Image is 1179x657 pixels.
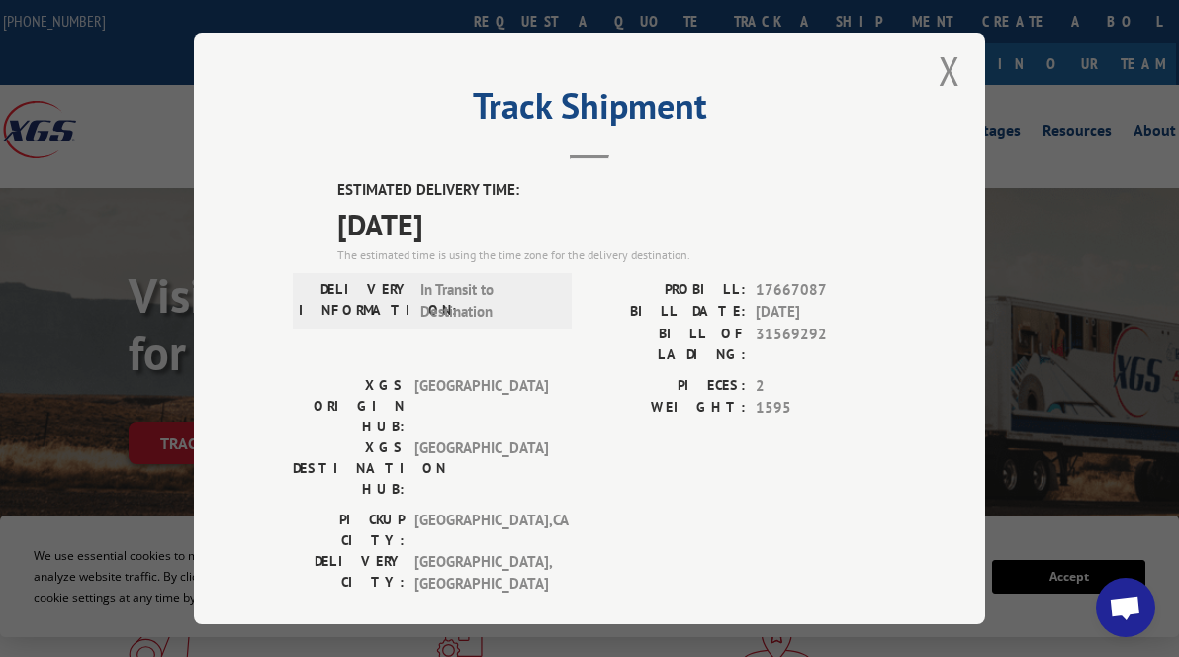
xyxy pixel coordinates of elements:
label: DELIVERY CITY: [293,551,405,596]
span: 31569292 [756,324,886,365]
span: [GEOGRAPHIC_DATA] , CA [414,510,548,551]
label: BILL DATE: [589,301,746,324]
label: XGS DESTINATION HUB: [293,437,405,500]
div: Open chat [1096,578,1155,637]
span: [GEOGRAPHIC_DATA] , [GEOGRAPHIC_DATA] [414,551,548,596]
label: PIECES: [589,375,746,398]
label: PICKUP CITY: [293,510,405,551]
button: Close modal [939,45,960,97]
span: In Transit to Destination [420,279,554,324]
span: [GEOGRAPHIC_DATA] [414,437,548,500]
label: ESTIMATED DELIVERY TIME: [337,179,886,202]
span: 2 [756,375,886,398]
div: The estimated time is using the time zone for the delivery destination. [337,246,886,264]
span: 1595 [756,397,886,420]
label: XGS ORIGIN HUB: [293,375,405,437]
label: BILL OF LADING: [589,324,746,365]
h2: Track Shipment [293,92,886,130]
label: PROBILL: [589,279,746,302]
span: [DATE] [756,301,886,324]
span: 17667087 [756,279,886,302]
span: [GEOGRAPHIC_DATA] [414,375,548,437]
label: WEIGHT: [589,397,746,420]
label: DELIVERY INFORMATION: [299,279,410,324]
span: [DATE] [337,202,886,246]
